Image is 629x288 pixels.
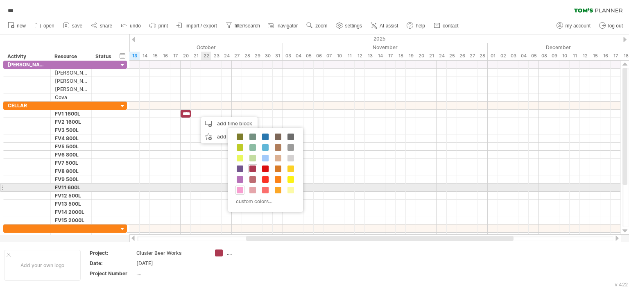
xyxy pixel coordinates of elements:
[32,20,57,31] a: open
[580,52,590,60] div: Friday, 12 December 2025
[55,134,87,142] div: FV4 800L
[201,130,258,143] div: add icon
[304,20,330,31] a: zoom
[55,216,87,224] div: FV15 2000L
[369,20,400,31] a: AI assist
[201,117,258,130] div: add time block
[334,20,364,31] a: settings
[55,151,87,159] div: FV6 800L
[365,52,375,60] div: Thursday, 13 November 2025
[477,52,488,60] div: Friday, 28 November 2025
[55,200,87,208] div: FV13 500L
[416,52,426,60] div: Thursday, 20 November 2025
[396,52,406,60] div: Tuesday, 18 November 2025
[55,126,87,134] div: FV3 500L
[611,52,621,60] div: Wednesday, 17 December 2025
[72,23,82,29] span: save
[7,52,46,61] div: Activity
[344,52,355,60] div: Tuesday, 11 November 2025
[43,23,54,29] span: open
[488,52,498,60] div: Monday, 1 December 2025
[158,23,168,29] span: print
[437,52,447,60] div: Monday, 24 November 2025
[136,270,205,277] div: ....
[54,52,87,61] div: Resource
[252,52,262,60] div: Wednesday, 29 October 2025
[170,52,181,60] div: Friday, 17 October 2025
[549,52,559,60] div: Tuesday, 9 December 2025
[55,85,87,93] div: [PERSON_NAME]
[405,20,428,31] a: help
[174,20,219,31] a: import / export
[55,208,87,216] div: FV14 2000L
[467,52,477,60] div: Thursday, 27 November 2025
[406,52,416,60] div: Wednesday, 19 November 2025
[8,61,46,68] div: [PERSON_NAME] FUERA
[90,249,135,256] div: Project:
[242,52,252,60] div: Tuesday, 28 October 2025
[518,52,529,60] div: Thursday, 4 December 2025
[55,143,87,150] div: FV5 500L
[160,52,170,60] div: Thursday, 16 October 2025
[600,52,611,60] div: Tuesday, 16 December 2025
[55,110,87,118] div: FV1 1600L
[457,52,467,60] div: Wednesday, 26 November 2025
[355,52,365,60] div: Wednesday, 12 November 2025
[314,52,324,60] div: Thursday, 6 November 2025
[89,20,115,31] a: share
[559,52,570,60] div: Wednesday, 10 December 2025
[150,52,160,60] div: Wednesday, 15 October 2025
[55,118,87,126] div: FV2 1600L
[55,192,87,200] div: FV12 500L
[61,20,85,31] a: save
[334,52,344,60] div: Monday, 10 November 2025
[303,52,314,60] div: Wednesday, 5 November 2025
[426,52,437,60] div: Friday, 21 November 2025
[375,52,385,60] div: Friday, 14 November 2025
[380,23,398,29] span: AI assist
[222,52,232,60] div: Friday, 24 October 2025
[278,23,298,29] span: navigator
[283,52,293,60] div: Monday, 3 November 2025
[498,52,508,60] div: Tuesday, 2 December 2025
[566,23,591,29] span: my account
[55,175,87,183] div: FV9 500L
[100,23,112,29] span: share
[147,20,170,31] a: print
[8,102,46,109] div: CELLAR
[181,52,191,60] div: Monday, 20 October 2025
[211,52,222,60] div: Thursday, 23 October 2025
[95,52,113,61] div: Status
[55,69,87,77] div: [PERSON_NAME]
[48,43,283,52] div: October 2025
[554,20,593,31] a: my account
[416,23,425,29] span: help
[597,20,625,31] a: log out
[529,52,539,60] div: Friday, 5 December 2025
[130,23,141,29] span: undo
[90,270,135,277] div: Project Number
[273,52,283,60] div: Friday, 31 October 2025
[539,52,549,60] div: Monday, 8 December 2025
[235,23,260,29] span: filter/search
[267,20,300,31] a: navigator
[6,20,28,31] a: new
[293,52,303,60] div: Tuesday, 4 November 2025
[570,52,580,60] div: Thursday, 11 December 2025
[608,23,623,29] span: log out
[201,52,211,60] div: Wednesday, 22 October 2025
[447,52,457,60] div: Tuesday, 25 November 2025
[283,43,488,52] div: November 2025
[345,23,362,29] span: settings
[443,23,459,29] span: contact
[508,52,518,60] div: Wednesday, 3 December 2025
[615,281,628,288] div: v 422
[224,20,262,31] a: filter/search
[186,23,217,29] span: import / export
[55,159,87,167] div: FV7 500L
[17,23,26,29] span: new
[227,249,272,256] div: ....
[55,167,87,175] div: FV8 800L
[432,20,461,31] a: contact
[315,23,327,29] span: zoom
